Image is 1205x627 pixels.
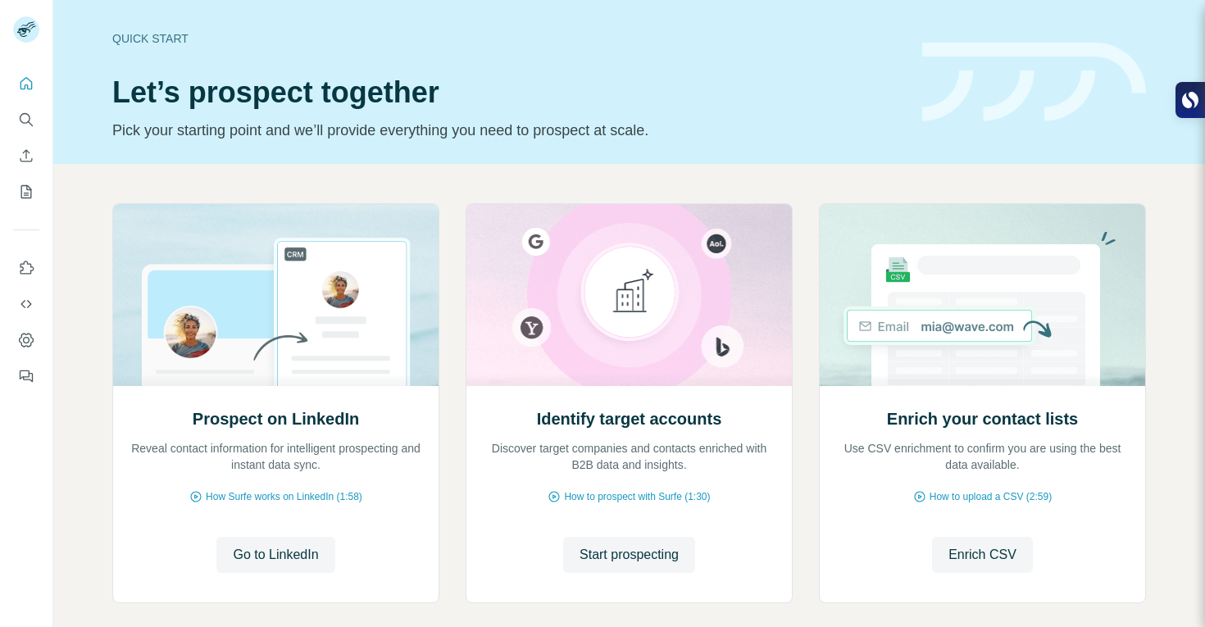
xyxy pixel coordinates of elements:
[13,69,39,98] button: Quick start
[948,545,1016,565] span: Enrich CSV
[836,440,1129,473] p: Use CSV enrichment to confirm you are using the best data available.
[13,105,39,134] button: Search
[819,204,1146,386] img: Enrich your contact lists
[466,204,793,386] img: Identify target accounts
[130,440,422,473] p: Reveal contact information for intelligent prospecting and instant data sync.
[112,204,439,386] img: Prospect on LinkedIn
[13,141,39,170] button: Enrich CSV
[922,43,1146,122] img: banner
[13,253,39,283] button: Use Surfe on LinkedIn
[563,537,695,573] button: Start prospecting
[112,76,903,109] h1: Let’s prospect together
[216,537,334,573] button: Go to LinkedIn
[887,407,1078,430] h2: Enrich your contact lists
[13,325,39,355] button: Dashboard
[930,489,1052,504] span: How to upload a CSV (2:59)
[193,407,359,430] h2: Prospect on LinkedIn
[112,119,903,142] p: Pick your starting point and we’ll provide everything you need to prospect at scale.
[580,545,679,565] span: Start prospecting
[233,545,318,565] span: Go to LinkedIn
[13,289,39,319] button: Use Surfe API
[13,361,39,391] button: Feedback
[112,30,903,47] div: Quick start
[537,407,722,430] h2: Identify target accounts
[483,440,775,473] p: Discover target companies and contacts enriched with B2B data and insights.
[932,537,1033,573] button: Enrich CSV
[13,177,39,207] button: My lists
[206,489,362,504] span: How Surfe works on LinkedIn (1:58)
[564,489,710,504] span: How to prospect with Surfe (1:30)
